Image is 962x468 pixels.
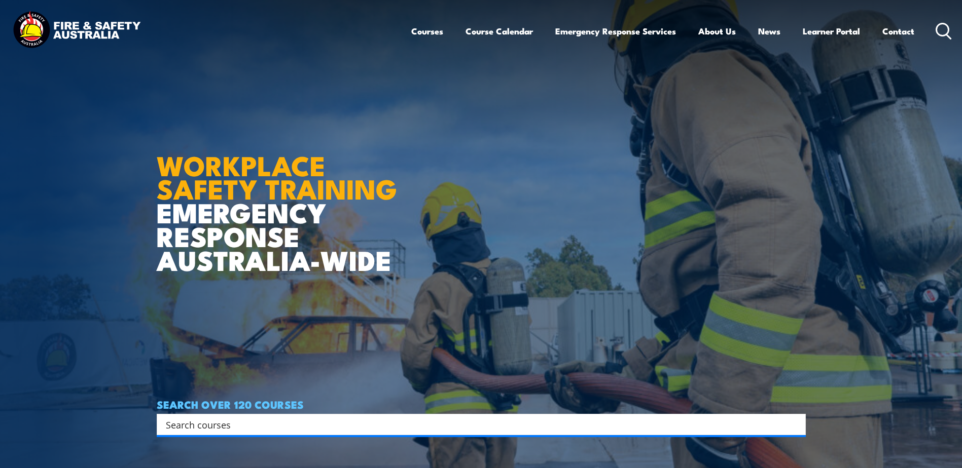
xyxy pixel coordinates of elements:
a: News [758,18,780,45]
form: Search form [168,417,786,432]
a: Emergency Response Services [555,18,676,45]
a: Learner Portal [803,18,860,45]
a: Course Calendar [466,18,533,45]
a: Courses [411,18,443,45]
a: Contact [882,18,914,45]
h1: EMERGENCY RESPONSE AUSTRALIA-WIDE [157,128,405,271]
input: Search input [166,417,783,432]
a: About Us [698,18,736,45]
strong: WORKPLACE SAFETY TRAINING [157,143,397,209]
button: Search magnifier button [788,417,802,432]
h4: SEARCH OVER 120 COURSES [157,399,806,410]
